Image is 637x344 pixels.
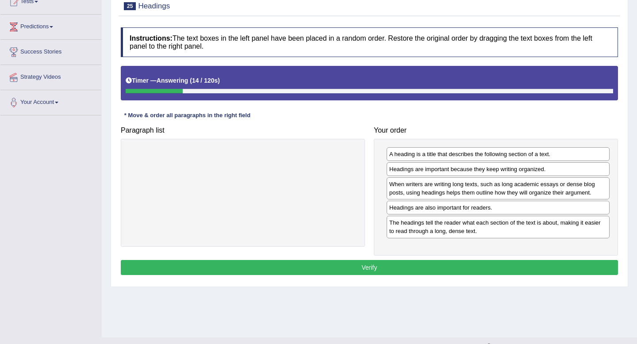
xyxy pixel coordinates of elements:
b: 14 / 120s [192,77,218,84]
h4: Your order [374,126,618,134]
div: A heading is a title that describes the following section of a text. [387,147,610,161]
h4: The text boxes in the left panel have been placed in a random order. Restore the original order b... [121,27,618,57]
div: * Move & order all paragraphs in the right field [121,111,254,120]
b: ( [190,77,192,84]
small: Headings [138,2,170,10]
div: Headings are also important for readers. [387,201,610,214]
a: Strategy Videos [0,65,101,87]
a: Your Account [0,90,101,112]
a: Success Stories [0,40,101,62]
b: ) [218,77,220,84]
h5: Timer — [126,77,220,84]
a: Predictions [0,15,101,37]
div: When writers are writing long texts, such as long academic essays or dense blog posts, using head... [387,177,610,199]
div: The headings tell the reader what each section of the text is about, making it easier to read thr... [387,216,610,238]
div: Headings are important because they keep writing organized. [387,162,610,176]
b: Instructions: [130,34,173,42]
span: 25 [124,2,136,10]
button: Verify [121,260,618,275]
b: Answering [157,77,188,84]
h4: Paragraph list [121,126,365,134]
